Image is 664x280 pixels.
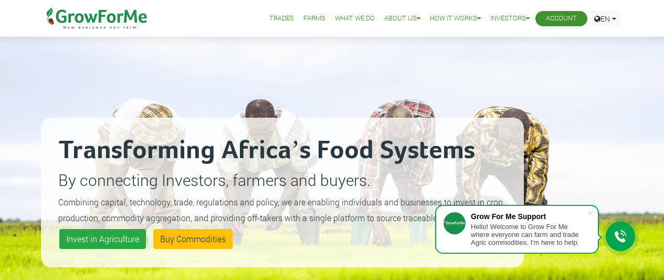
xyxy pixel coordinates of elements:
p: By connecting Investors, farmers and buyers. [58,168,507,192]
a: About Us [384,13,420,24]
a: What We Do [335,13,375,24]
a: EN [589,11,621,27]
small: Combining capital, technology, trade, regulations and policy, we are enabling individuals and bus... [58,196,503,223]
a: Trades [269,13,294,24]
a: Invest in Agriculture [59,229,146,249]
a: How it Works [430,13,481,24]
div: Grow For Me Support [471,212,587,221]
a: Farms [303,13,325,24]
h2: Transforming Africa’s Food Systems [58,135,507,167]
a: Buy Commodities [153,229,233,249]
a: Account [546,13,577,24]
a: Investors [490,13,530,24]
div: Hello! Welcome to Grow For Me where everyone can farm and trade Agric commodities. I'm here to help. [471,223,587,246]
